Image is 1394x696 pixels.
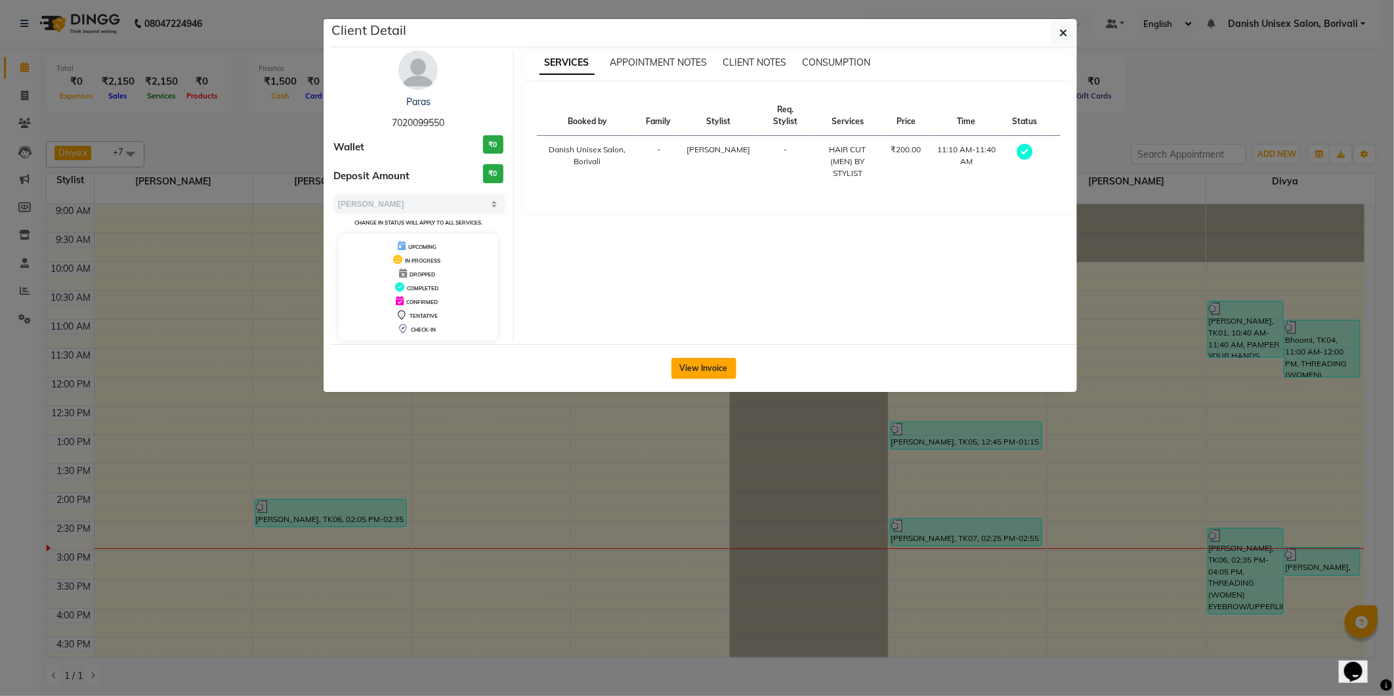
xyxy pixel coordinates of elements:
[883,96,929,136] th: Price
[408,244,436,250] span: UPCOMING
[638,96,679,136] th: Family
[405,257,440,264] span: IN PROGRESS
[679,96,758,136] th: Stylist
[929,96,1004,136] th: Time
[537,96,639,136] th: Booked by
[758,136,812,188] td: -
[483,164,503,183] h3: ₹0
[671,358,736,379] button: View Invoice
[803,56,871,68] span: CONSUMPTION
[820,144,875,179] div: HAIR CUT (MEN) BY STYLIST
[406,96,431,108] a: Paras
[392,117,444,129] span: 7020099550
[354,219,482,226] small: Change in status will apply to all services.
[537,136,639,188] td: Danish Unisex Salon, Borivali
[1004,96,1045,136] th: Status
[758,96,812,136] th: Req. Stylist
[723,56,787,68] span: CLIENT NOTES
[1339,643,1381,683] iframe: chat widget
[406,299,438,305] span: CONFIRMED
[638,136,679,188] td: -
[333,140,364,155] span: Wallet
[331,20,406,40] h5: Client Detail
[812,96,883,136] th: Services
[333,169,410,184] span: Deposit Amount
[891,144,921,156] div: ₹200.00
[410,313,438,319] span: TENTATIVE
[407,285,438,292] span: COMPLETED
[610,56,708,68] span: APPOINTMENT NOTES
[686,144,750,154] span: [PERSON_NAME]
[410,271,435,278] span: DROPPED
[539,51,595,75] span: SERVICES
[483,135,503,154] h3: ₹0
[411,326,436,333] span: CHECK-IN
[398,51,438,90] img: avatar
[929,136,1004,188] td: 11:10 AM-11:40 AM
